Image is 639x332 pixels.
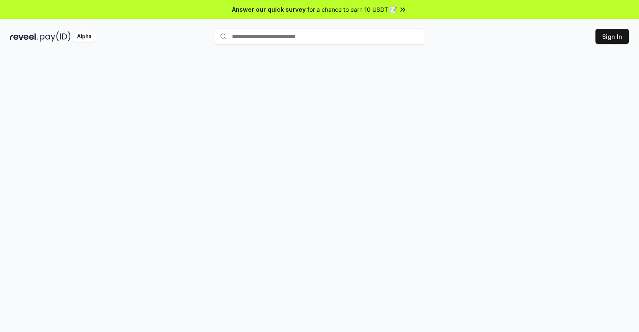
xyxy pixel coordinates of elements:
[232,5,306,14] span: Answer our quick survey
[307,5,397,14] span: for a chance to earn 10 USDT 📝
[595,29,629,44] button: Sign In
[10,31,38,42] img: reveel_dark
[40,31,71,42] img: pay_id
[72,31,96,42] div: Alpha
